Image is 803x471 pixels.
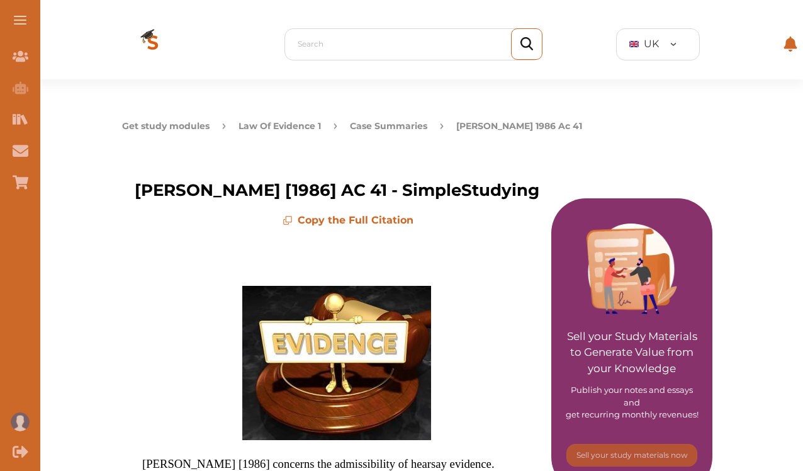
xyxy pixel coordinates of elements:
img: arrow [440,120,444,133]
p: Publish your notes and essays and get recurring monthly revenues! [564,384,700,421]
button: Get study modules [122,120,210,133]
img: Logo [110,9,196,79]
img: search_icon [520,37,533,50]
img: arrow [222,120,226,133]
img: Evidence-Law-feature-300x245.jpg [242,286,431,440]
button: Law Of Evidence 1 [239,120,321,133]
p: Sell your Study Materials to Generate Value from your Knowledge [564,329,700,377]
img: GB Flag [629,41,639,48]
p: Sell your study materials now [576,450,688,461]
button: [object Object] [566,444,697,467]
button: Case Summaries [350,120,427,133]
p: [PERSON_NAME] [1986] AC 41 - SimpleStudying [135,178,539,203]
img: User profile [11,412,30,431]
img: arrow-down [670,43,677,46]
p: Copy the Full Citation [157,213,539,228]
img: Purple card image [587,224,677,314]
span: UK [644,37,659,52]
p: [PERSON_NAME] 1986 Ac 41 [456,120,582,133]
span: [PERSON_NAME] [1986] concerns the admissibility of hearsay evidence. [142,457,495,470]
img: arrow [334,120,337,133]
